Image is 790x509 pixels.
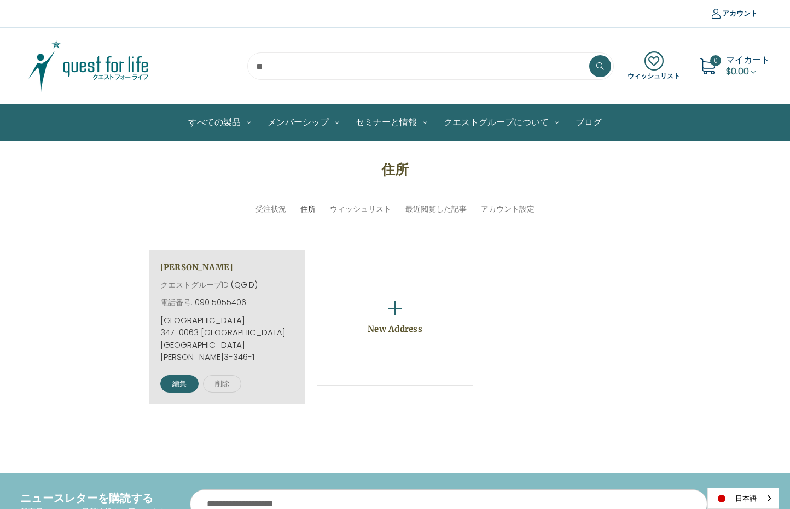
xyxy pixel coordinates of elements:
h4: ニュースレターを購読する [20,490,173,506]
aside: Language selected: 日本語 [707,488,779,509]
a: ウィッシュリスト [330,203,391,215]
a: セミナーと情報 [347,105,435,140]
div: Language [707,488,779,509]
button: 削除 [203,375,241,393]
a: Cart with 0 items [726,54,770,78]
a: 日本語 [708,488,779,508]
dd: (QGID) [231,279,258,291]
span: マイカート [726,54,770,66]
dt: 電話番号: [160,297,193,308]
li: 347-0063 [GEOGRAPHIC_DATA] [GEOGRAPHIC_DATA] [160,326,294,351]
h5: [PERSON_NAME] [160,261,294,274]
dt: クエストグループID [160,279,229,291]
a: ウィッシュリスト [628,51,680,81]
span: + [386,290,404,329]
img: クエスト・グループ [20,39,157,93]
a: 編集 [160,375,199,393]
a: アカウント設定 [481,203,535,215]
a: + New Address [317,250,473,387]
li: [GEOGRAPHIC_DATA] [160,314,294,327]
span: $0.00 [726,65,749,78]
a: メンバーシップ [259,105,347,140]
a: 最近閲覧した記事 [405,203,467,215]
li: [PERSON_NAME]3-346-1 [160,351,294,364]
li: 住所 [300,203,316,215]
h2: 住所 [74,160,716,180]
h5: New Address [368,324,422,336]
a: All Products [180,105,259,140]
span: 0 [710,55,721,66]
a: クエストグループについて [435,105,567,140]
a: 受注状況 [255,203,286,215]
dd: 09015055406 [195,297,246,308]
a: ブログ [567,105,610,140]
